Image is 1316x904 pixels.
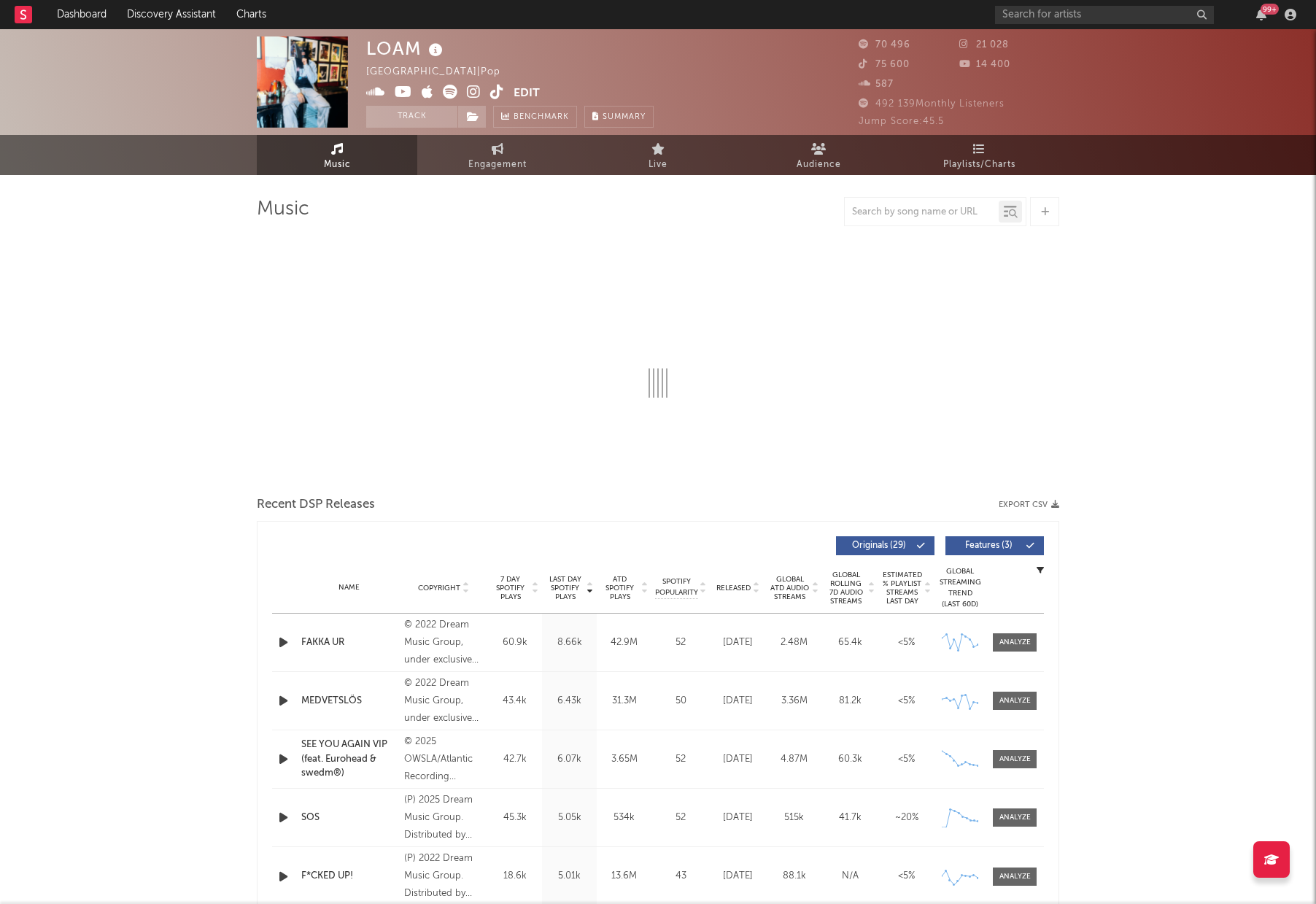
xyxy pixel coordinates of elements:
div: <5% [882,869,931,884]
div: 2.48M [770,635,818,650]
a: FAKKA UR [301,635,397,650]
div: 60.9k [491,635,538,650]
button: 99+ [1256,9,1266,20]
a: Audience [738,135,899,175]
div: 42.9M [600,635,648,650]
a: F*CKED UP! [301,869,397,884]
div: (P) 2022 Dream Music Group. Distributed by Sony Music Entertainment Sweden AB. [404,850,484,903]
div: 515k [770,811,818,825]
span: Last Day Spotify Plays [546,575,584,601]
div: Name [301,582,397,593]
button: Edit [514,85,540,103]
div: ~ 20 % [882,811,931,825]
div: 99 + [1261,4,1279,15]
div: (P) 2025 Dream Music Group. Distributed by Sony Music Entertainment Sweden AB. [404,792,484,844]
button: Track [366,106,457,128]
button: Export CSV [999,501,1059,509]
div: 5.01k [546,869,593,884]
div: 5.05k [546,811,593,825]
a: Music [257,135,417,175]
div: [DATE] [713,811,762,825]
span: Engagement [468,156,527,174]
div: 3.65M [600,752,648,767]
span: Copyright [418,584,460,592]
span: Jump Score: 45.5 [859,117,944,126]
span: Music [324,156,351,174]
div: 6.07k [546,752,593,767]
span: Audience [797,156,841,174]
div: © 2022 Dream Music Group, under exclusive license to Universal Music AB [404,617,484,669]
div: 8.66k [546,635,593,650]
span: Benchmark [514,109,569,126]
div: 52 [655,635,706,650]
div: 4.87M [770,752,818,767]
span: ATD Spotify Plays [600,575,639,601]
a: SOS [301,811,397,825]
button: Features(3) [945,536,1044,555]
div: 43 [655,869,706,884]
div: 52 [655,811,706,825]
a: SEE YOU AGAIN VIP (feat. Eurohead & swedm®) [301,738,397,781]
div: LOAM [366,36,446,61]
div: 43.4k [491,694,538,708]
span: Global Rolling 7D Audio Streams [826,571,866,606]
div: 18.6k [491,869,538,884]
div: 41.7k [826,811,875,825]
div: 13.6M [600,869,648,884]
a: Live [578,135,738,175]
div: 81.2k [826,694,875,708]
div: 52 [655,752,706,767]
div: 88.1k [770,869,818,884]
span: Live [649,156,667,174]
a: Engagement [417,135,578,175]
span: 75 600 [859,60,910,69]
a: Playlists/Charts [899,135,1059,175]
span: Spotify Popularity [655,576,698,598]
span: Originals ( 29 ) [845,541,913,550]
span: 21 028 [959,40,1009,50]
span: Estimated % Playlist Streams Last Day [882,571,922,606]
div: 534k [600,811,648,825]
div: 42.7k [491,752,538,767]
span: 70 496 [859,40,910,50]
input: Search for artists [995,6,1214,24]
button: Originals(29) [836,536,934,555]
div: [DATE] [713,752,762,767]
div: [GEOGRAPHIC_DATA] | Pop [366,63,517,81]
span: Features ( 3 ) [955,541,1022,550]
a: Benchmark [493,106,577,128]
button: Summary [584,106,654,128]
div: [DATE] [713,635,762,650]
div: [DATE] [713,694,762,708]
div: 45.3k [491,811,538,825]
div: <5% [882,752,931,767]
span: Global ATD Audio Streams [770,575,810,601]
div: <5% [882,635,931,650]
span: 492 139 Monthly Listeners [859,99,1005,109]
div: 3.36M [770,694,818,708]
div: © 2022 Dream Music Group, under exclusive license to Universal Music AB [404,675,484,727]
div: © 2025 OWSLA/Atlantic Recording Corporation [404,733,484,786]
div: [DATE] [713,869,762,884]
span: Recent DSP Releases [257,496,375,514]
span: Playlists/Charts [943,156,1015,174]
div: 60.3k [826,752,875,767]
div: N/A [826,869,875,884]
div: Global Streaming Trend (Last 60D) [938,566,982,610]
input: Search by song name or URL [845,206,999,218]
div: 50 [655,694,706,708]
a: MEDVETSLÖS [301,694,397,708]
span: 587 [859,80,894,89]
span: Released [716,584,751,592]
div: <5% [882,694,931,708]
div: 31.3M [600,694,648,708]
span: 7 Day Spotify Plays [491,575,530,601]
div: 6.43k [546,694,593,708]
span: Summary [603,113,646,121]
div: 65.4k [826,635,875,650]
